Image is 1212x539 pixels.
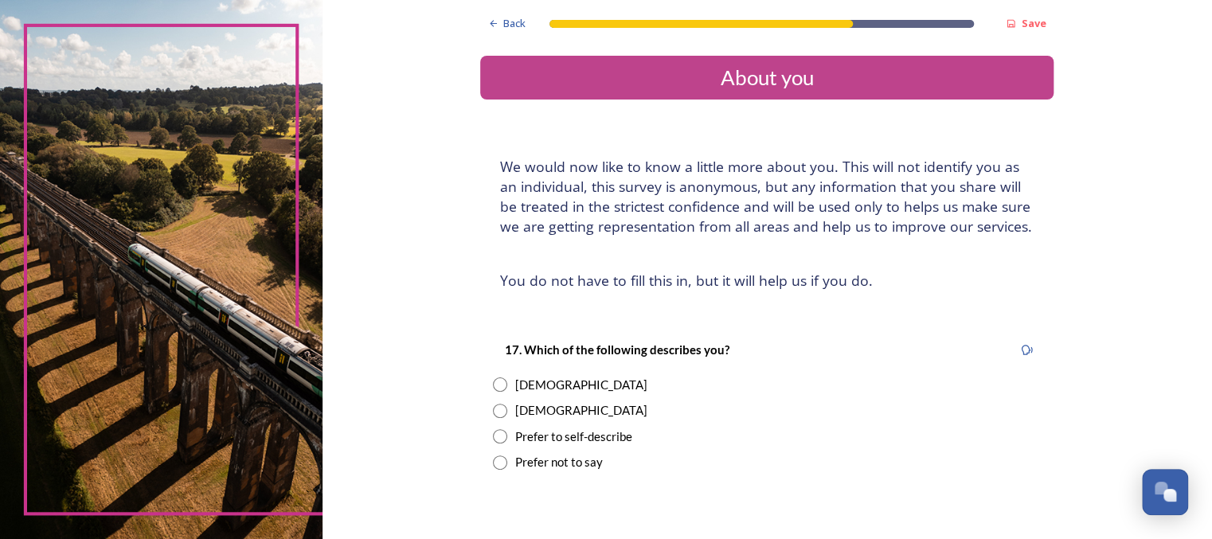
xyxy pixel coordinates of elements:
[1142,469,1188,515] button: Open Chat
[515,376,647,394] div: [DEMOGRAPHIC_DATA]
[505,342,729,357] strong: 17. Which of the following describes you?
[515,453,603,471] div: Prefer not to say
[487,62,1047,93] div: About you
[500,271,1034,291] h4: You do not have to fill this in, but it will help us if you do.
[1021,16,1046,30] strong: Save
[500,157,1034,236] h4: We would now like to know a little more about you. This will not identify you as an individual, t...
[515,401,647,420] div: [DEMOGRAPHIC_DATA]
[503,16,526,31] span: Back
[515,428,632,446] div: Prefer to self-describe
